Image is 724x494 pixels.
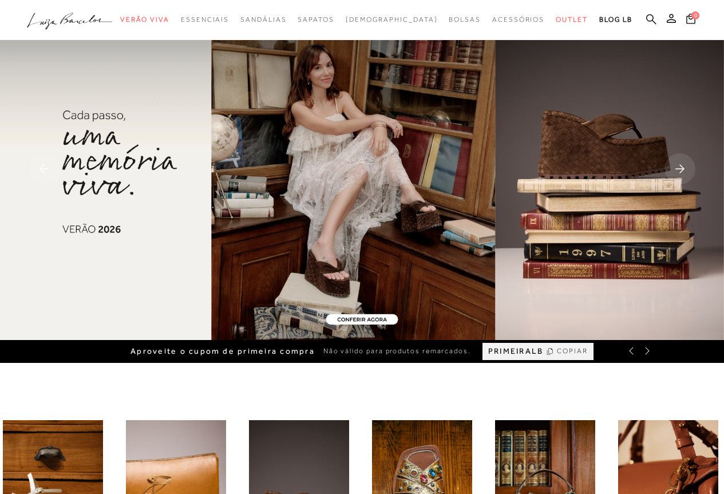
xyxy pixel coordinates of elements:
[683,13,699,28] button: 0
[346,9,438,30] a: noSubCategoriesText
[181,9,229,30] a: categoryNavScreenReaderText
[557,346,588,357] span: COPIAR
[240,15,286,23] span: Sandálias
[449,15,481,23] span: Bolsas
[323,346,471,356] span: Não válido para produtos remarcados.
[556,9,588,30] a: categoryNavScreenReaderText
[599,15,632,23] span: BLOG LB
[298,9,334,30] a: categoryNavScreenReaderText
[120,15,169,23] span: Verão Viva
[298,15,334,23] span: Sapatos
[240,9,286,30] a: categoryNavScreenReaderText
[346,15,438,23] span: [DEMOGRAPHIC_DATA]
[181,15,229,23] span: Essenciais
[691,11,699,19] span: 0
[492,15,544,23] span: Acessórios
[599,9,632,30] a: BLOG LB
[492,9,544,30] a: categoryNavScreenReaderText
[488,346,543,356] span: PRIMEIRALB
[556,15,588,23] span: Outlet
[120,9,169,30] a: categoryNavScreenReaderText
[449,9,481,30] a: categoryNavScreenReaderText
[130,346,315,356] span: Aproveite o cupom de primeira compra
